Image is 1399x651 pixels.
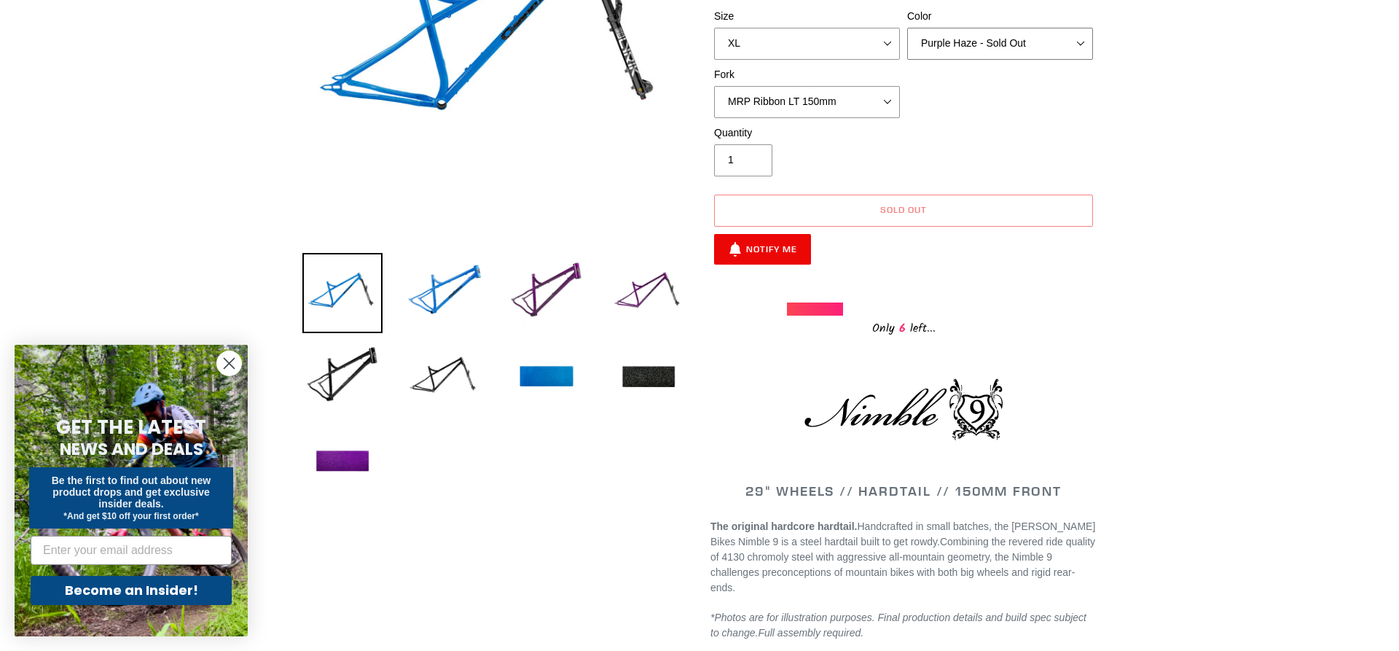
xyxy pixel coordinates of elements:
[404,338,485,418] img: Load image into Gallery viewer, NIMBLE 9 - Frame + Fork
[302,253,383,333] img: Load image into Gallery viewer, NIMBLE 9 - Frame + Fork
[907,9,1093,24] label: Color
[56,414,206,440] span: GET THE LATEST
[710,536,1095,593] span: Combining the revered ride quality of 4130 chromoly steel with aggressive all-mountain geometry, ...
[758,627,863,639] span: Full assembly required.
[506,338,587,418] img: Load image into Gallery viewer, NIMBLE 9 - Frame + Fork
[710,521,857,532] strong: The original hardcore hardtail.
[895,319,910,338] span: 6
[506,253,587,333] img: Load image into Gallery viewer, NIMBLE 9 - Frame + Fork
[608,253,689,333] img: Load image into Gallery viewer, NIMBLE 9 - Frame + Fork
[404,253,485,333] img: Load image into Gallery viewer, NIMBLE 9 - Frame + Fork
[714,195,1093,227] button: Sold out
[714,234,811,265] button: Notify Me
[60,437,203,461] span: NEWS AND DEALS
[52,475,211,510] span: Be the first to find out about new product drops and get exclusive insider deals.
[714,9,900,24] label: Size
[63,511,198,521] span: *And get $10 off your first order*
[302,422,383,502] img: Load image into Gallery viewer, NIMBLE 9 - Frame + Fork
[31,576,232,605] button: Become an Insider!
[302,338,383,418] img: Load image into Gallery viewer, NIMBLE 9 - Frame + Fork
[710,521,1095,547] span: Handcrafted in small batches, the [PERSON_NAME] Bikes Nimble 9 is a steel hardtail built to get r...
[745,483,1062,499] span: 29" WHEELS // HARDTAIL // 150MM FRONT
[787,316,1020,338] div: Only left...
[714,67,900,82] label: Fork
[880,204,927,215] span: Sold out
[216,351,242,376] button: Close dialog
[710,612,1086,639] em: *Photos are for illustration purposes. Final production details and build spec subject to change.
[714,125,900,141] label: Quantity
[31,536,232,565] input: Enter your email address
[608,338,689,418] img: Load image into Gallery viewer, NIMBLE 9 - Frame + Fork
